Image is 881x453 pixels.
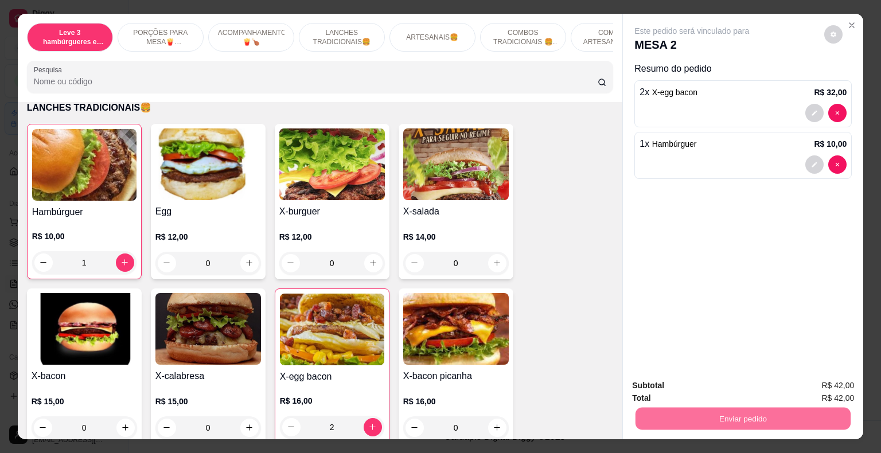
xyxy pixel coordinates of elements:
[32,129,137,201] img: product-image
[155,369,261,383] h4: X-calabresa
[634,62,852,76] p: Resumo do pedido
[32,205,137,219] h4: Hambúrguer
[814,87,847,98] p: R$ 32,00
[309,28,375,46] p: LANCHES TRADICIONAIS🍔
[636,408,851,430] button: Enviar pedido
[280,370,384,384] h4: X-egg bacon
[155,128,261,200] img: product-image
[634,25,749,37] p: Este pedido será vinculado para
[280,395,384,407] p: R$ 16,00
[828,155,847,174] button: decrease-product-quantity
[805,104,824,122] button: decrease-product-quantity
[280,294,384,365] img: product-image
[32,396,137,407] p: R$ 15,00
[218,28,284,46] p: ACOMPANHAMENTOS🍟🍗
[32,293,137,365] img: product-image
[640,85,697,99] p: 2 x
[843,16,861,34] button: Close
[490,28,556,46] p: COMBOS TRADICIONAIS 🍔🥤🍟
[824,25,843,44] button: decrease-product-quantity
[279,128,385,200] img: product-image
[403,396,509,407] p: R$ 16,00
[580,28,647,46] p: COMBOS ARTESANAIS🍔🍟🥤
[403,205,509,218] h4: X-salada
[403,128,509,200] img: product-image
[805,155,824,174] button: decrease-product-quantity
[403,369,509,383] h4: X-bacon picanha
[34,76,598,87] input: Pesquisa
[406,33,458,42] p: ARTESANAIS🍔
[403,231,509,243] p: R$ 14,00
[652,88,697,97] span: X-egg bacon
[34,65,66,75] label: Pesquisa
[32,231,137,242] p: R$ 10,00
[634,37,749,53] p: MESA 2
[155,205,261,218] h4: Egg
[155,231,261,243] p: R$ 12,00
[127,28,194,46] p: PORÇÕES PARA MESA🍟(indisponível pra delivery)
[828,104,847,122] button: decrease-product-quantity
[640,137,696,151] p: 1 x
[155,293,261,365] img: product-image
[814,138,847,150] p: R$ 10,00
[37,28,103,46] p: Leve 3 hambúrgueres e economize
[652,139,697,149] span: Hambúrguer
[279,205,385,218] h4: X-burguer
[27,101,614,115] p: LANCHES TRADICIONAIS🍔
[32,369,137,383] h4: X-bacon
[403,293,509,365] img: product-image
[279,231,385,243] p: R$ 12,00
[155,396,261,407] p: R$ 15,00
